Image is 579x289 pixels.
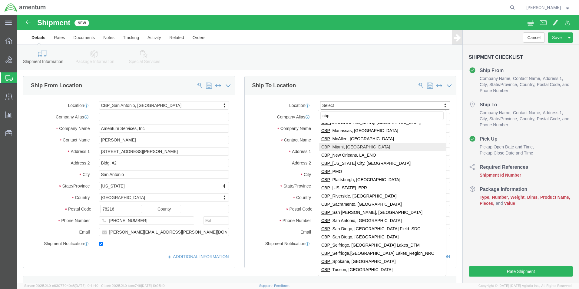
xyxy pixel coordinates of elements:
a: Feedback [274,284,289,287]
img: logo [4,3,46,12]
a: Support [259,284,274,287]
span: Copyright © [DATE]-[DATE] Agistix Inc., All Rights Reserved [478,283,572,288]
span: Client: 2025.21.0-faee749 [101,284,165,287]
span: [DATE] 10:25:10 [141,284,165,287]
span: ALISON GODOY [526,4,561,11]
span: Server: 2025.21.0-c63077040a8 [24,284,98,287]
span: [DATE] 10:41:40 [75,284,98,287]
button: [PERSON_NAME] [526,4,571,11]
iframe: FS Legacy Container [17,15,579,283]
